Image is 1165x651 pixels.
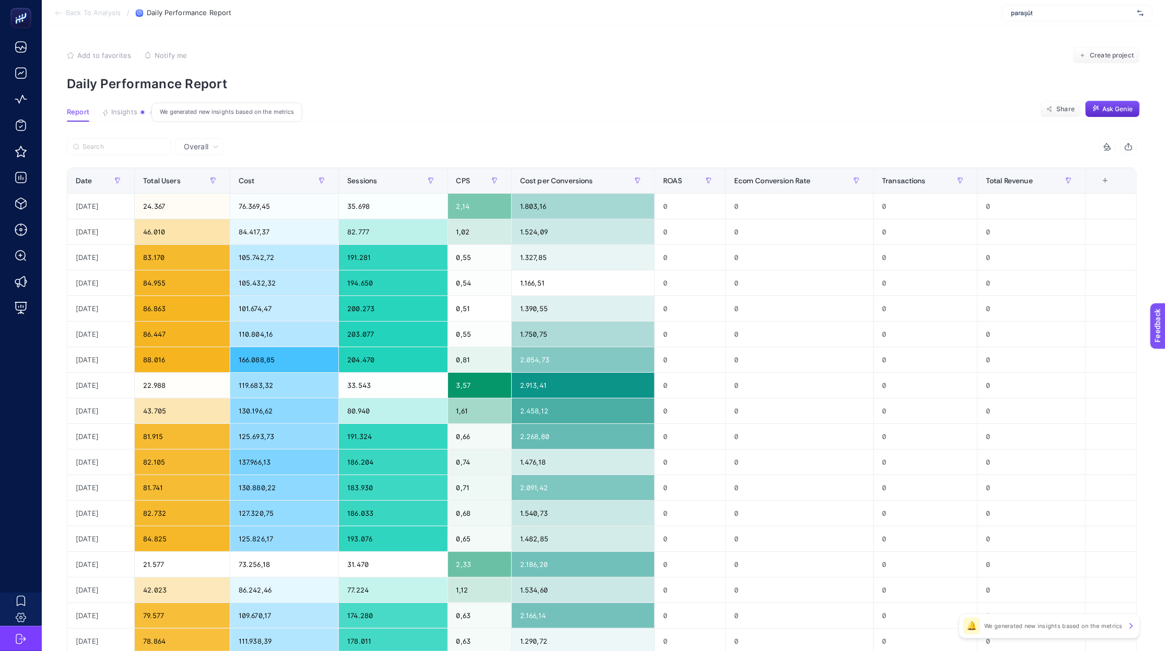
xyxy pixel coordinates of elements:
[135,501,230,526] div: 82.732
[67,296,134,321] div: [DATE]
[230,322,338,347] div: 110.804,16
[135,552,230,577] div: 21.577
[239,176,255,185] span: Cost
[339,424,447,449] div: 191.324
[874,577,977,602] div: 0
[135,398,230,423] div: 43.705
[6,3,40,11] span: Feedback
[67,475,134,500] div: [DATE]
[978,552,1085,577] div: 0
[1073,47,1140,64] button: Create project
[726,194,873,219] div: 0
[67,108,89,116] span: Report
[339,347,447,372] div: 204.470
[448,577,511,602] div: 1,12
[339,577,447,602] div: 77.224
[726,475,873,500] div: 0
[512,373,654,398] div: 2.913,41
[135,296,230,321] div: 86.863
[67,373,134,398] div: [DATE]
[874,398,977,423] div: 0
[978,194,1085,219] div: 0
[655,245,725,270] div: 0
[230,501,338,526] div: 127.320,75
[986,176,1033,185] span: Total Revenue
[978,322,1085,347] div: 0
[663,176,682,185] span: ROAS
[230,577,338,602] div: 86.242,46
[339,475,447,500] div: 183.930
[135,526,230,551] div: 84.825
[76,176,92,185] span: Date
[135,603,230,628] div: 79.577
[874,603,977,628] div: 0
[83,143,165,151] input: Search
[230,398,338,423] div: 130.196,62
[230,449,338,475] div: 137.966,13
[135,322,230,347] div: 86.447
[726,501,873,526] div: 0
[339,270,447,295] div: 194.650
[655,449,725,475] div: 0
[655,398,725,423] div: 0
[726,424,873,449] div: 0
[978,526,1085,551] div: 0
[978,424,1085,449] div: 0
[726,219,873,244] div: 0
[448,373,511,398] div: 3,57
[339,552,447,577] div: 31.470
[456,176,470,185] span: CPS
[67,424,134,449] div: [DATE]
[655,475,725,500] div: 0
[874,245,977,270] div: 0
[135,449,230,475] div: 82.105
[726,603,873,628] div: 0
[655,296,725,321] div: 0
[655,322,725,347] div: 0
[448,449,511,475] div: 0,74
[151,103,302,122] div: We generated new insights based on the metrics
[230,475,338,500] div: 130.880,22
[874,270,977,295] div: 0
[448,219,511,244] div: 1,02
[144,51,187,60] button: Notify me
[978,501,1085,526] div: 0
[512,296,654,321] div: 1.390,55
[726,526,873,551] div: 0
[726,449,873,475] div: 0
[512,347,654,372] div: 2.054,73
[448,194,511,219] div: 2,14
[874,296,977,321] div: 0
[77,51,131,60] span: Add to favorites
[1102,105,1133,113] span: Ask Genie
[512,501,654,526] div: 1.540,73
[230,373,338,398] div: 119.683,32
[882,176,926,185] span: Transactions
[230,603,338,628] div: 109.670,17
[512,475,654,500] div: 2.091,42
[339,194,447,219] div: 35.698
[874,373,977,398] div: 0
[448,347,511,372] div: 0,81
[230,552,338,577] div: 73.256,18
[155,51,187,60] span: Notify me
[978,449,1085,475] div: 0
[978,245,1085,270] div: 0
[512,577,654,602] div: 1.534,60
[230,526,338,551] div: 125.826,17
[655,552,725,577] div: 0
[726,398,873,423] div: 0
[184,141,208,152] span: Overall
[448,603,511,628] div: 0,63
[135,245,230,270] div: 83.170
[874,501,977,526] div: 0
[67,347,134,372] div: [DATE]
[67,76,1140,91] p: Daily Performance Report
[339,449,447,475] div: 186.204
[67,245,134,270] div: [DATE]
[67,270,134,295] div: [DATE]
[66,9,121,17] span: Back To Analysis
[135,577,230,602] div: 42.023
[978,270,1085,295] div: 0
[127,8,130,17] span: /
